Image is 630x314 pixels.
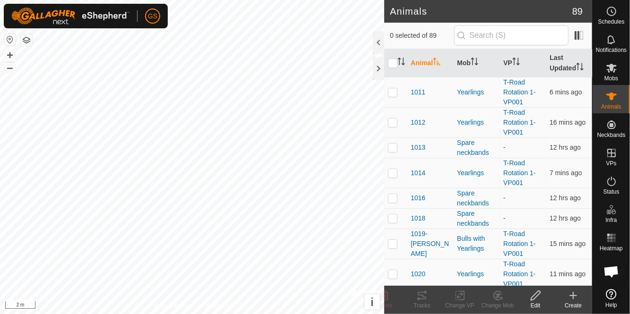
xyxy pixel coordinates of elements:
div: Create [554,301,592,310]
div: Yearlings [457,269,496,279]
button: Reset Map [4,34,16,45]
span: 0 selected of 89 [390,31,454,41]
span: 22 Sept 2025, 6:59 pm [550,119,586,126]
span: Mobs [604,76,618,81]
a: T-Road Rotation 1-VP001 [503,260,535,288]
span: Infra [605,217,617,223]
div: Change Mob [479,301,517,310]
button: Map Layers [21,34,32,46]
button: – [4,62,16,73]
a: T-Road Rotation 1-VP001 [503,109,535,136]
span: i [371,296,374,308]
span: Status [603,189,619,195]
span: 22 Sept 2025, 7:09 pm [550,88,582,96]
h2: Animals [390,6,572,17]
a: T-Road Rotation 1-VP001 [503,78,535,106]
span: Notifications [596,47,627,53]
a: Privacy Policy [155,302,190,310]
span: 1012 [411,118,425,127]
p-sorticon: Activate to sort [512,59,520,67]
span: 22 Sept 2025, 7:08 pm [550,169,582,177]
span: 1011 [411,87,425,97]
th: Mob [453,49,500,77]
span: 1019-[PERSON_NAME] [411,229,449,259]
app-display-virtual-paddock-transition: - [503,214,506,222]
div: Spare neckbands [457,209,496,229]
th: Last Updated [546,49,592,77]
span: Animals [601,104,621,110]
app-display-virtual-paddock-transition: - [503,144,506,151]
button: + [4,50,16,61]
span: 1016 [411,193,425,203]
a: T-Road Rotation 1-VP001 [503,230,535,257]
p-sorticon: Activate to sort [433,59,440,67]
img: Gallagher Logo [11,8,129,25]
span: 1013 [411,143,425,153]
span: 22 Sept 2025, 6:57 am [550,144,581,151]
p-sorticon: Activate to sort [397,59,405,67]
span: Schedules [598,19,624,25]
a: T-Road Rotation 1-VP001 [503,159,535,187]
span: 22 Sept 2025, 7:00 pm [550,240,586,247]
span: 1018 [411,213,425,223]
span: Neckbands [597,132,625,138]
div: Spare neckbands [457,188,496,208]
span: 22 Sept 2025, 7:04 pm [550,270,586,278]
a: Contact Us [201,302,229,310]
span: GS [148,11,157,21]
p-sorticon: Activate to sort [576,64,584,72]
th: Animal [407,49,453,77]
div: Yearlings [457,168,496,178]
span: 22 Sept 2025, 6:57 am [550,194,581,202]
div: Edit [517,301,554,310]
button: i [364,294,380,310]
div: Yearlings [457,118,496,127]
a: Help [593,285,630,312]
app-display-virtual-paddock-transition: - [503,194,506,202]
span: 89 [572,4,583,18]
span: 22 Sept 2025, 6:58 am [550,214,581,222]
span: Help [605,302,617,308]
span: VPs [606,161,616,166]
div: Tracks [403,301,441,310]
span: 1020 [411,269,425,279]
div: Spare neckbands [457,138,496,158]
div: Bulls with Yearlings [457,234,496,254]
div: Yearlings [457,87,496,97]
div: Change VP [441,301,479,310]
span: Heatmap [600,246,623,251]
th: VP [500,49,546,77]
p-sorticon: Activate to sort [471,59,478,67]
input: Search (S) [454,25,569,45]
div: Open chat [597,257,626,286]
span: 1014 [411,168,425,178]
